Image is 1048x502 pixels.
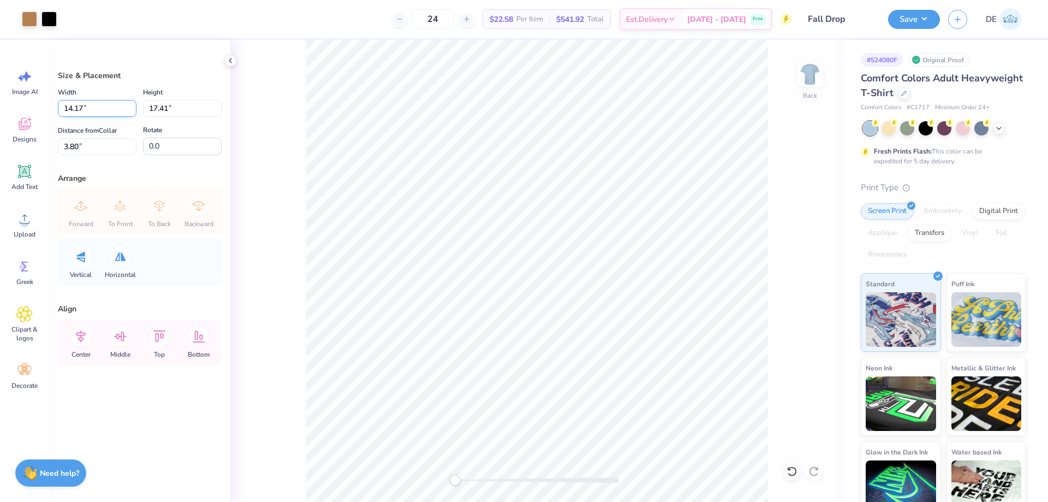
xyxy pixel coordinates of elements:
span: Top [154,350,165,359]
div: Rhinestones [861,247,914,263]
label: Distance from Collar [58,124,117,137]
span: Greek [16,277,33,286]
label: Rotate [143,123,162,137]
a: DE [981,8,1026,30]
span: Image AI [12,87,38,96]
span: Vertical [70,270,92,279]
span: Designs [13,135,37,144]
span: Per Item [516,14,543,25]
div: This color can be expedited for 5 day delivery. [874,146,1008,166]
div: Accessibility label [450,475,461,486]
span: Free [753,15,763,23]
img: Djian Evardoni [999,8,1021,30]
div: Applique [861,225,904,241]
div: Vinyl [955,225,985,241]
span: Neon Ink [866,362,892,374]
div: Transfers [908,225,951,241]
img: Standard [866,292,936,347]
div: Foil [989,225,1014,241]
strong: Fresh Prints Flash: [874,147,932,156]
img: Back [799,63,821,85]
span: Minimum Order: 24 + [935,103,990,113]
span: Add Text [11,182,38,191]
span: Puff Ink [951,278,974,290]
div: Arrange [58,173,222,184]
div: Digital Print [972,203,1025,220]
div: Back [803,91,817,101]
label: Width [58,86,76,99]
span: Center [72,350,91,359]
span: $541.92 [556,14,584,25]
span: Clipart & logos [7,325,43,342]
span: $22.58 [490,14,513,25]
span: Upload [14,230,35,239]
span: Est. Delivery [626,14,668,25]
span: Standard [866,278,895,290]
span: Glow in the Dark Ink [866,446,928,458]
div: Screen Print [861,203,914,220]
div: Size & Placement [58,70,222,81]
span: # C1717 [907,103,930,113]
label: Height [143,86,163,99]
input: Untitled Design [800,8,880,30]
img: Metallic & Glitter Ink [951,376,1022,431]
img: Puff Ink [951,292,1022,347]
div: Align [58,303,222,315]
span: Bottom [188,350,210,359]
span: Middle [110,350,130,359]
span: Decorate [11,381,38,390]
strong: Need help? [40,468,79,479]
span: Metallic & Glitter Ink [951,362,1016,374]
span: Total [587,14,604,25]
img: Neon Ink [866,376,936,431]
div: Print Type [861,181,1026,194]
div: Embroidery [917,203,969,220]
input: – – [412,9,454,29]
span: [DATE] - [DATE] [687,14,746,25]
span: Comfort Colors [861,103,901,113]
span: Water based Ink [951,446,1002,458]
span: Horizontal [105,270,136,279]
